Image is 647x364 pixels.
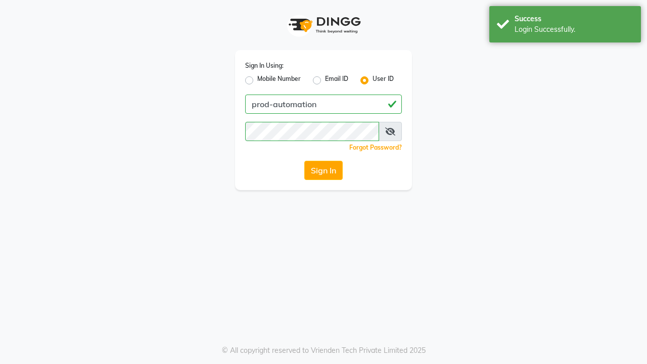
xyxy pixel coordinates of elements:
[349,144,402,151] a: Forgot Password?
[245,61,284,70] label: Sign In Using:
[245,95,402,114] input: Username
[283,10,364,40] img: logo1.svg
[245,122,379,141] input: Username
[515,14,633,24] div: Success
[373,74,394,86] label: User ID
[304,161,343,180] button: Sign In
[325,74,348,86] label: Email ID
[257,74,301,86] label: Mobile Number
[515,24,633,35] div: Login Successfully.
